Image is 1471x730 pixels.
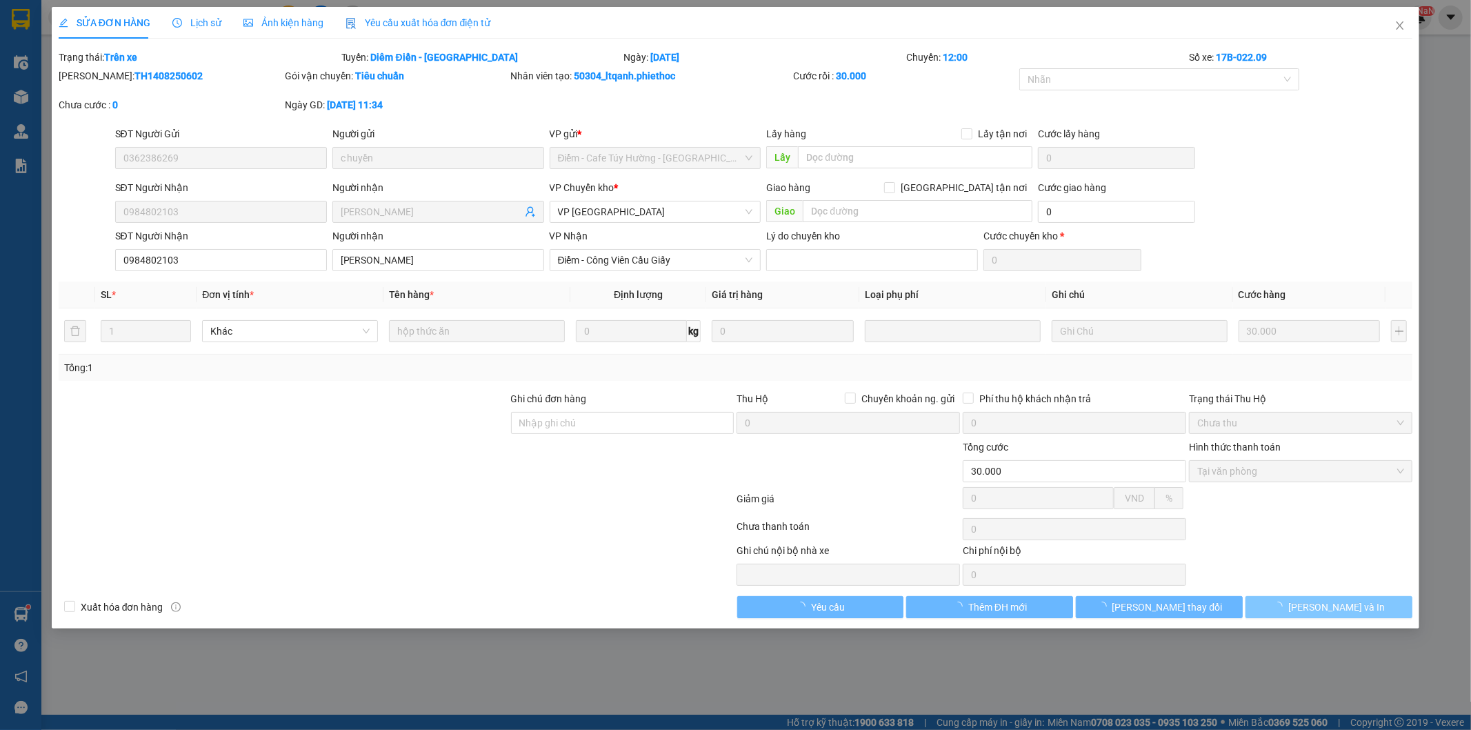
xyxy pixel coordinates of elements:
[766,128,806,139] span: Lấy hàng
[1165,493,1172,504] span: %
[859,282,1046,308] th: Loại phụ phí
[1038,128,1100,139] label: Cước lấy hàng
[1245,596,1412,618] button: [PERSON_NAME] và In
[285,97,508,112] div: Ngày GD:
[811,600,845,615] span: Yêu cầu
[332,228,544,244] div: Người nhận
[943,52,968,63] b: 12:00
[1076,596,1243,618] button: [PERSON_NAME] thay đổi
[963,442,1008,453] span: Tổng cước
[550,228,761,244] div: VP Nhận
[796,602,811,611] span: loading
[243,17,323,28] span: Ảnh kiện hàng
[202,289,254,300] span: Đơn vị tính
[172,17,221,28] span: Lịch sử
[389,320,565,342] input: VD: Bàn, Ghế
[64,320,86,342] button: delete
[712,320,854,342] input: 0
[57,50,340,65] div: Trạng thái:
[1189,442,1281,453] label: Hình thức thanh toán
[1239,320,1381,342] input: 0
[389,289,434,300] span: Tên hàng
[836,70,866,81] b: 30.000
[1038,182,1106,193] label: Cước giao hàng
[737,543,960,564] div: Ghi chú nội bộ nhà xe
[623,50,905,65] div: Ngày:
[327,99,383,110] b: [DATE] 11:34
[1112,600,1223,615] span: [PERSON_NAME] thay đổi
[972,126,1032,141] span: Lấy tận nơi
[1197,413,1404,433] span: Chưa thu
[803,200,1032,222] input: Dọc đường
[651,52,680,63] b: [DATE]
[1381,7,1419,46] button: Close
[346,18,357,29] img: icon
[511,412,734,434] input: Ghi chú đơn hàng
[766,182,810,193] span: Giao hàng
[171,602,181,612] span: info-circle
[905,50,1188,65] div: Chuyến:
[340,50,623,65] div: Tuyến:
[712,289,763,300] span: Giá trị hàng
[1197,461,1404,482] span: Tại văn phòng
[511,68,791,83] div: Nhân viên tạo:
[1097,602,1112,611] span: loading
[64,360,568,375] div: Tổng: 1
[115,228,327,244] div: SĐT Người Nhận
[1216,52,1267,63] b: 17B-022.09
[129,51,577,68] li: Hotline: 1900 3383, ĐT/Zalo : 0862837383
[1038,147,1195,169] input: Cước lấy hàng
[968,600,1027,615] span: Thêm ĐH mới
[766,228,978,244] div: Lý do chuyển kho
[1188,50,1414,65] div: Số xe:
[332,180,544,195] div: Người nhận
[614,289,663,300] span: Định lượng
[1052,320,1228,342] input: Ghi Chú
[59,68,282,83] div: [PERSON_NAME]:
[1239,289,1286,300] span: Cước hàng
[558,148,753,168] span: Điểm - Cafe Túy Hường - Diêm Điền
[1046,282,1233,308] th: Ghi chú
[558,250,753,270] span: Điểm - Công Viên Cầu Giấy
[285,68,508,83] div: Gói vận chuyển:
[115,126,327,141] div: SĐT Người Gửi
[737,596,904,618] button: Yêu cầu
[1273,602,1288,611] span: loading
[736,519,962,543] div: Chưa thanh toán
[371,52,518,63] b: Diêm Điền - [GEOGRAPHIC_DATA]
[101,289,112,300] span: SL
[332,126,544,141] div: Người gửi
[558,201,753,222] span: VP Thái Bình
[17,17,86,86] img: logo.jpg
[129,34,577,51] li: 237 [PERSON_NAME] , [GEOGRAPHIC_DATA]
[75,600,169,615] span: Xuất hóa đơn hàng
[59,18,68,28] span: edit
[737,393,768,404] span: Thu Hộ
[550,182,614,193] span: VP Chuyển kho
[687,320,701,342] span: kg
[953,602,968,611] span: loading
[906,596,1073,618] button: Thêm ĐH mới
[355,70,404,81] b: Tiêu chuẩn
[793,68,1017,83] div: Cước rồi :
[525,206,536,217] span: user-add
[1391,320,1407,342] button: plus
[574,70,676,81] b: 50304_ltqanh.phiethoc
[59,17,150,28] span: SỬA ĐƠN HÀNG
[1189,391,1412,406] div: Trạng thái Thu Hộ
[59,97,282,112] div: Chưa cước :
[766,200,803,222] span: Giao
[766,146,798,168] span: Lấy
[134,70,203,81] b: TH1408250602
[115,180,327,195] div: SĐT Người Nhận
[550,126,761,141] div: VP gửi
[104,52,137,63] b: Trên xe
[112,99,118,110] b: 0
[895,180,1032,195] span: [GEOGRAPHIC_DATA] tận nơi
[1394,20,1405,31] span: close
[1288,600,1385,615] span: [PERSON_NAME] và In
[856,391,960,406] span: Chuyển khoản ng. gửi
[974,391,1097,406] span: Phí thu hộ khách nhận trả
[210,321,370,342] span: Khác
[983,228,1141,244] div: Cước chuyển kho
